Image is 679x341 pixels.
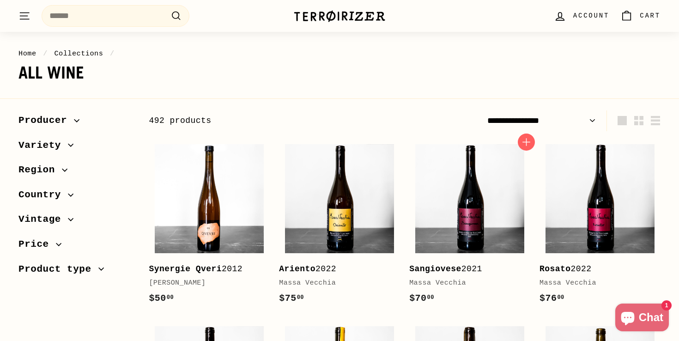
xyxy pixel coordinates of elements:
[557,294,564,301] sup: 00
[18,259,134,284] button: Product type
[149,262,261,276] div: 2012
[18,187,68,203] span: Country
[18,64,661,82] h1: All wine
[612,304,672,334] inbox-online-store-chat: Shopify online store chat
[540,138,661,316] a: Rosato2022Massa Vecchia
[279,293,304,304] span: $75
[18,162,62,178] span: Region
[540,264,571,274] b: Rosato
[18,48,661,59] nav: breadcrumbs
[409,293,434,304] span: $70
[149,114,405,128] div: 492 products
[149,264,222,274] b: Synergie Qveri
[640,11,661,21] span: Cart
[427,294,434,301] sup: 00
[573,11,609,21] span: Account
[615,2,666,30] a: Cart
[18,110,134,135] button: Producer
[548,2,615,30] a: Account
[540,278,651,289] div: Massa Vecchia
[540,293,564,304] span: $76
[149,278,261,289] div: [PERSON_NAME]
[18,135,134,160] button: Variety
[18,234,134,259] button: Price
[540,262,651,276] div: 2022
[18,212,68,227] span: Vintage
[409,138,530,316] a: Sangiovese2021Massa Vecchia
[409,278,521,289] div: Massa Vecchia
[18,49,36,58] a: Home
[297,294,304,301] sup: 00
[409,264,461,274] b: Sangiovese
[18,185,134,210] button: Country
[18,209,134,234] button: Vintage
[149,138,270,316] a: Synergie Qveri2012[PERSON_NAME]
[18,262,98,277] span: Product type
[279,138,400,316] a: Ariento2022Massa Vecchia
[279,278,391,289] div: Massa Vecchia
[54,49,103,58] a: Collections
[108,49,117,58] span: /
[18,113,74,128] span: Producer
[279,262,391,276] div: 2022
[18,138,68,153] span: Variety
[149,293,174,304] span: $50
[279,264,315,274] b: Ariento
[409,262,521,276] div: 2021
[18,237,56,252] span: Price
[167,294,174,301] sup: 00
[18,160,134,185] button: Region
[41,49,50,58] span: /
